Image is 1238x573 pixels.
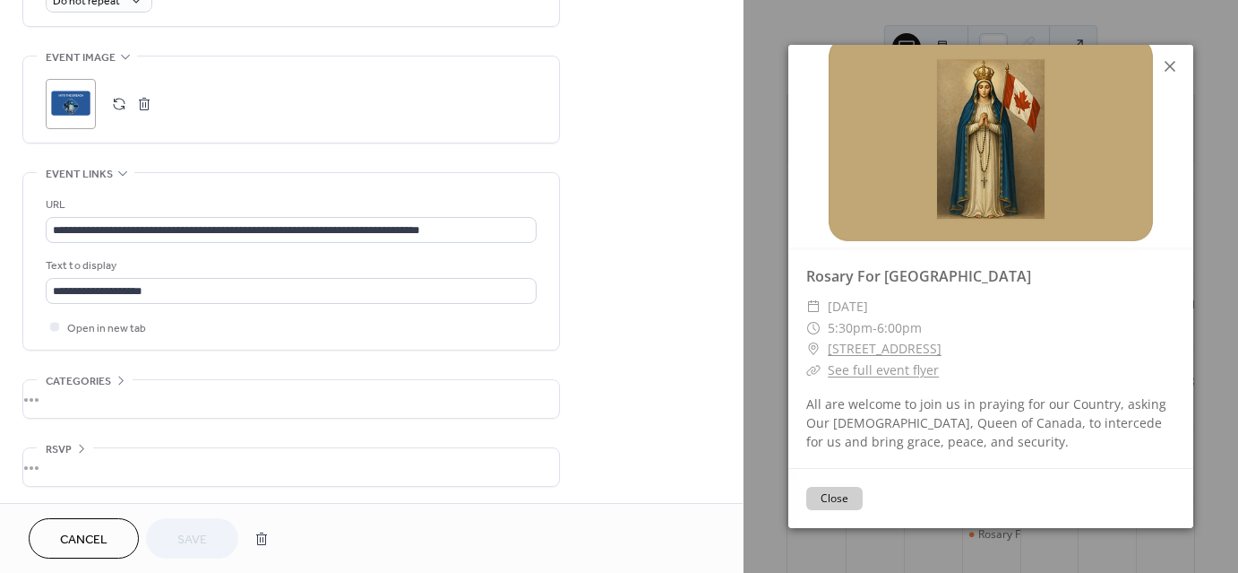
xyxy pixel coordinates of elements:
[806,266,1031,286] a: Rosary For [GEOGRAPHIC_DATA]
[46,256,533,275] div: Text to display
[46,372,111,391] span: Categories
[828,338,941,360] a: [STREET_ADDRESS]
[60,531,107,550] span: Cancel
[806,296,821,317] div: ​
[23,448,559,486] div: •••
[828,361,939,378] a: See full event flyer
[29,518,139,559] button: Cancel
[806,487,863,510] button: Close
[806,338,821,360] div: ​
[877,319,922,336] span: 6:00pm
[46,195,533,214] div: URL
[23,380,559,418] div: •••
[46,165,113,184] span: Event links
[873,319,877,336] span: -
[828,319,873,336] span: 5:30pm
[46,48,116,67] span: Event image
[46,440,72,459] span: RSVP
[788,395,1193,451] div: All are welcome to join us in praying for our Country, asking Our [DEMOGRAPHIC_DATA], Queen of Ca...
[46,79,96,129] div: ;
[806,317,821,339] div: ​
[828,296,868,317] span: [DATE]
[806,360,821,381] div: ​
[67,319,146,338] span: Open in new tab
